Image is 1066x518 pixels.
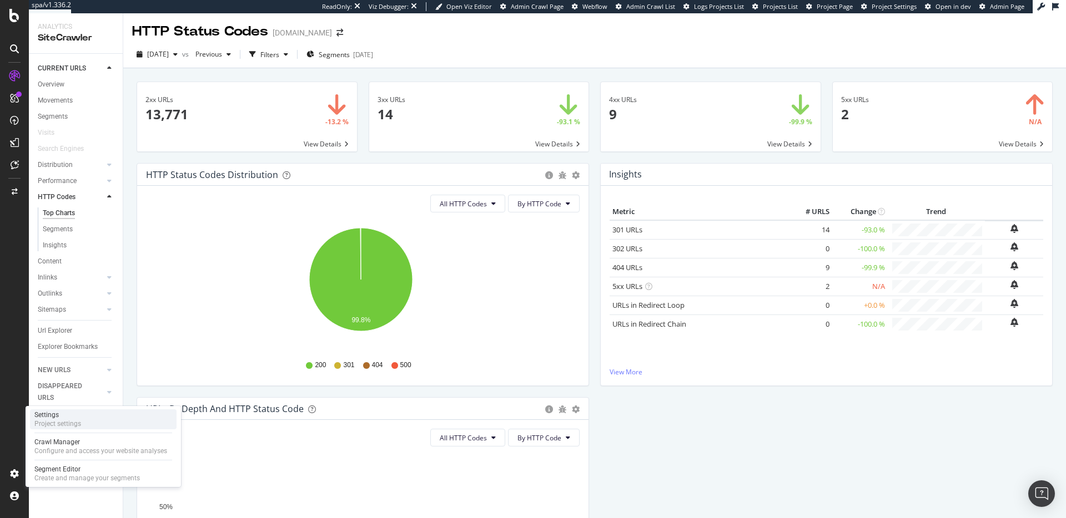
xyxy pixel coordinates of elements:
div: Top Charts [43,207,75,219]
div: bell-plus [1010,242,1018,251]
div: Filters [260,50,279,59]
div: Performance [38,175,77,187]
button: Previous [191,45,235,63]
button: All HTTP Codes [430,195,505,212]
div: Url Explorer [38,325,72,337]
a: Open Viz Editor [435,2,492,11]
div: bug [559,171,566,179]
div: bell-plus [1010,261,1018,270]
div: circle-info [545,405,553,413]
div: ReadOnly: [322,2,352,11]
div: DISAPPEARED URLS [38,380,94,404]
td: -93.0 % [832,220,888,240]
div: gear [572,405,580,413]
div: bell-plus [1010,224,1018,233]
span: 200 [315,360,326,370]
text: 99.8% [351,317,370,324]
a: 404 URLs [612,262,642,272]
text: 50% [159,503,173,511]
a: Overview [38,79,115,90]
div: Configure and access your website analyses [34,446,167,455]
span: Admin Crawl Page [511,2,564,11]
div: HTTP Status Codes [132,22,268,41]
span: Admin Crawl List [626,2,675,11]
div: Content [38,256,62,267]
a: Search Engines [38,143,95,155]
div: URLs by Depth and HTTP Status Code [146,403,304,414]
div: SiteCrawler [38,32,114,44]
a: Sitemaps [38,304,104,316]
div: Search Engines [38,143,84,155]
div: Segments [38,111,68,123]
a: 5xx URLs [612,281,642,291]
a: Project Page [806,2,853,11]
a: URLs in Redirect Chain [612,319,686,329]
span: Previous [191,49,222,59]
div: HTTP Codes [38,191,76,203]
a: Webflow [572,2,607,11]
a: 302 URLs [612,243,642,253]
span: 2025 Aug. 11th [147,49,169,59]
div: bell-plus [1010,299,1018,308]
a: Explorer Bookmarks [38,341,115,353]
button: [DATE] [132,45,182,63]
a: Visits [38,127,66,139]
a: Outlinks [38,288,104,299]
a: Inlinks [38,272,104,283]
td: 0 [788,314,832,333]
span: 500 [400,360,411,370]
span: By HTTP Code [517,199,561,209]
td: N/A [832,277,888,296]
a: Crawl ManagerConfigure and access your website analyses [30,436,177,456]
th: Trend [888,204,985,220]
text: 75% [159,481,173,489]
a: Segments [43,224,115,235]
div: Project settings [34,419,81,428]
a: CURRENT URLS [38,63,104,74]
td: +0.0 % [832,296,888,314]
div: [DOMAIN_NAME] [273,27,332,38]
a: Url Explorer [38,325,115,337]
div: circle-info [545,171,553,179]
div: Explorer Bookmarks [38,341,98,353]
div: NEW URLS [38,364,71,376]
span: Project Page [817,2,853,11]
a: Admin Crawl Page [500,2,564,11]
span: Segments [319,50,350,59]
td: -99.9 % [832,258,888,277]
div: [DATE] [353,50,373,59]
a: HTTP Codes [38,191,104,203]
span: Projects List [763,2,798,11]
a: Logs Projects List [683,2,744,11]
div: Outlinks [38,288,62,299]
div: bell-plus [1010,280,1018,289]
a: Project Settings [861,2,917,11]
a: 301 URLs [612,225,642,235]
div: Segment Editor [34,465,140,474]
span: vs [182,49,191,59]
button: All HTTP Codes [430,429,505,446]
div: bell-plus [1010,318,1018,327]
span: Open in dev [936,2,971,11]
span: 301 [343,360,354,370]
span: All HTTP Codes [440,199,487,209]
button: By HTTP Code [508,429,580,446]
span: All HTTP Codes [440,433,487,443]
span: Project Settings [872,2,917,11]
a: DISAPPEARED URLS [38,380,104,404]
button: By HTTP Code [508,195,580,212]
a: Performance [38,175,104,187]
td: -100.0 % [832,239,888,258]
a: Content [38,256,115,267]
div: Insights [43,240,67,251]
span: By HTTP Code [517,433,561,443]
div: Distribution [38,159,73,171]
a: URLs in Redirect Loop [612,300,685,310]
td: -100.0 % [832,314,888,333]
button: Filters [245,45,293,63]
div: Sitemaps [38,304,66,316]
div: Inlinks [38,272,57,283]
a: Segments [38,111,115,123]
a: Admin Crawl List [616,2,675,11]
div: HTTP Status Codes Distribution [146,169,278,180]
